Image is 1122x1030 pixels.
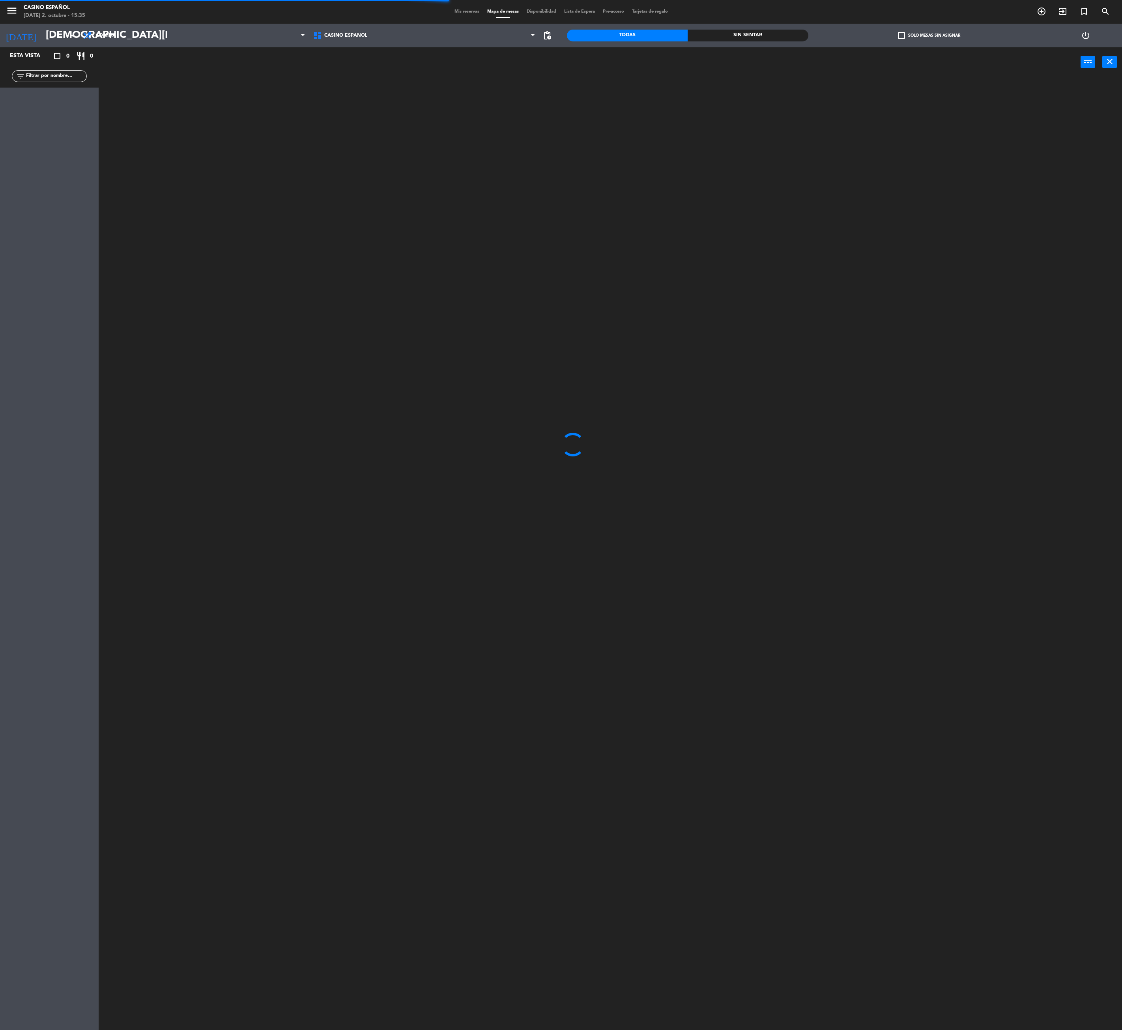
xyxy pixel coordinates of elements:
span: Pre-acceso [599,9,628,14]
i: add_circle_outline [1037,7,1046,16]
i: close [1105,57,1115,66]
div: Casino Español [24,4,85,12]
span: 0 [66,52,69,61]
span: Comida [96,33,116,38]
span: Mapa de mesas [483,9,523,14]
div: [DATE] 2. octubre - 15:35 [24,12,85,20]
label: Solo mesas sin asignar [898,32,960,39]
div: Todas [567,30,688,41]
button: menu [6,5,18,19]
i: power_settings_new [1081,31,1090,40]
i: search [1101,7,1110,16]
div: Sin sentar [688,30,808,41]
span: check_box_outline_blank [898,32,905,39]
span: Disponibilidad [523,9,560,14]
i: menu [6,5,18,17]
span: Reserva especial [1073,5,1095,18]
span: BUSCAR [1095,5,1116,18]
span: pending_actions [542,31,552,40]
i: crop_square [52,51,62,61]
span: WALK IN [1052,5,1073,18]
span: Casino Español [324,33,367,38]
button: power_input [1081,56,1095,68]
input: Filtrar por nombre... [25,72,86,80]
div: Esta vista [4,51,57,61]
i: exit_to_app [1058,7,1068,16]
i: arrow_drop_down [67,31,77,40]
span: Mis reservas [451,9,483,14]
i: turned_in_not [1079,7,1089,16]
span: 0 [90,52,93,61]
i: restaurant [76,51,86,61]
span: RESERVAR MESA [1031,5,1052,18]
span: Tarjetas de regalo [628,9,672,14]
button: close [1102,56,1117,68]
i: power_input [1083,57,1093,66]
i: filter_list [16,71,25,81]
span: Lista de Espera [560,9,599,14]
